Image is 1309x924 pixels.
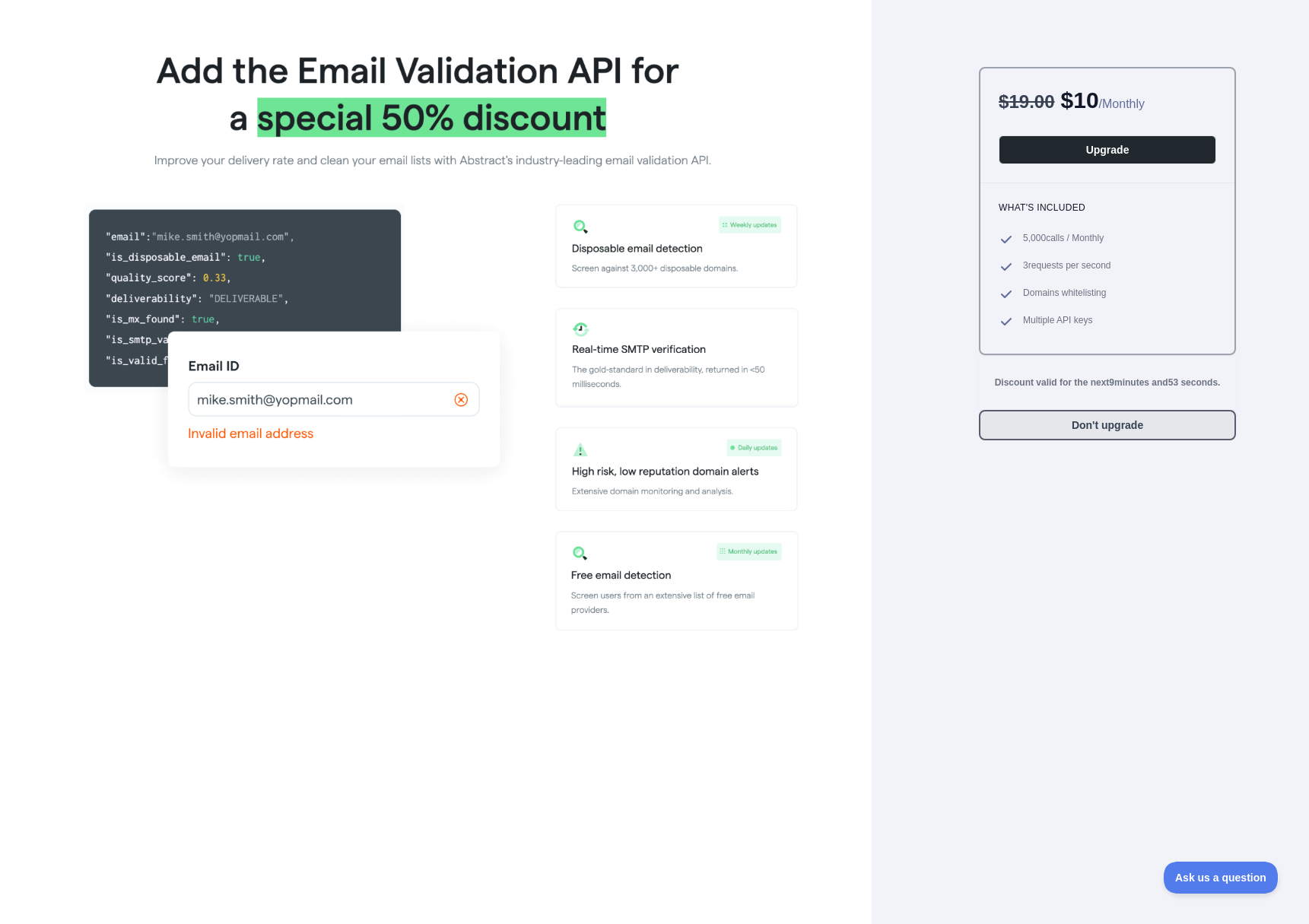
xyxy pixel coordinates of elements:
span: 5,000 calls / Monthly [1023,232,1104,247]
img: Offer [73,37,799,633]
button: Don't upgrade [979,410,1236,440]
span: / Monthly [1099,97,1145,110]
h3: What's included [999,202,1216,214]
strong: Discount valid for the next 9 minutes and 53 seconds. [995,377,1221,388]
span: 3 requests per second [1023,259,1110,275]
iframe: Toggle Customer Support [1164,862,1279,894]
span: $ 19.00 [999,91,1054,112]
button: Upgrade [999,135,1216,164]
span: Multiple API keys [1023,314,1092,329]
span: Domains whitelisting [1023,287,1106,302]
span: $ 10 [1061,87,1099,113]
